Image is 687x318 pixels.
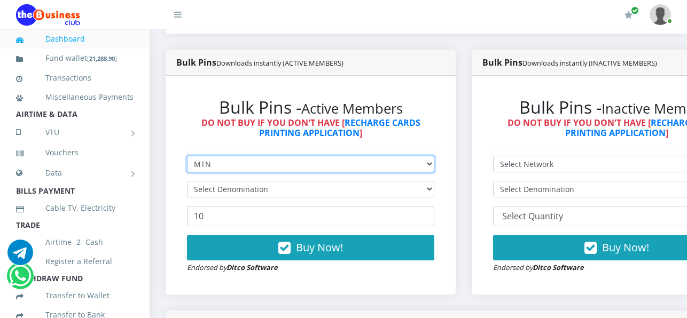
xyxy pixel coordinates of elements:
[87,54,117,62] small: [ ]
[187,206,434,226] input: Enter Quantity
[259,117,420,139] a: RECHARGE CARDS PRINTING APPLICATION
[16,85,134,109] a: Miscellaneous Payments
[187,263,278,272] small: Endorsed by
[624,11,633,19] i: Renew/Upgrade Subscription
[482,57,657,68] strong: Bulk Pins
[16,4,80,26] img: Logo
[227,263,278,272] strong: Ditco Software
[176,57,344,68] strong: Bulk Pins
[16,140,134,165] a: Vouchers
[631,6,639,14] span: Renew/Upgrade Subscription
[16,283,134,308] a: Transfer to Wallet
[16,160,134,186] a: Data
[16,249,134,274] a: Register a Referral
[201,117,420,139] strong: DO NOT BUY IF YOU DON'T HAVE [ ]
[650,4,671,25] img: User
[16,46,134,71] a: Fund wallet[21,288.90]
[602,240,649,255] span: Buy Now!
[187,97,434,117] h2: Bulk Pins -
[89,54,115,62] b: 21,288.90
[216,58,344,68] small: Downloads instantly (ACTIVE MEMBERS)
[16,119,134,146] a: VTU
[7,248,33,265] a: Chat for support
[16,230,134,255] a: Airtime -2- Cash
[9,271,31,289] a: Chat for support
[16,27,134,51] a: Dashboard
[296,240,343,255] span: Buy Now!
[493,263,584,272] small: Endorsed by
[522,58,657,68] small: Downloads instantly (INACTIVE MEMBERS)
[16,196,134,220] a: Cable TV, Electricity
[301,99,403,118] small: Active Members
[187,235,434,260] button: Buy Now!
[533,263,584,272] strong: Ditco Software
[16,66,134,90] a: Transactions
